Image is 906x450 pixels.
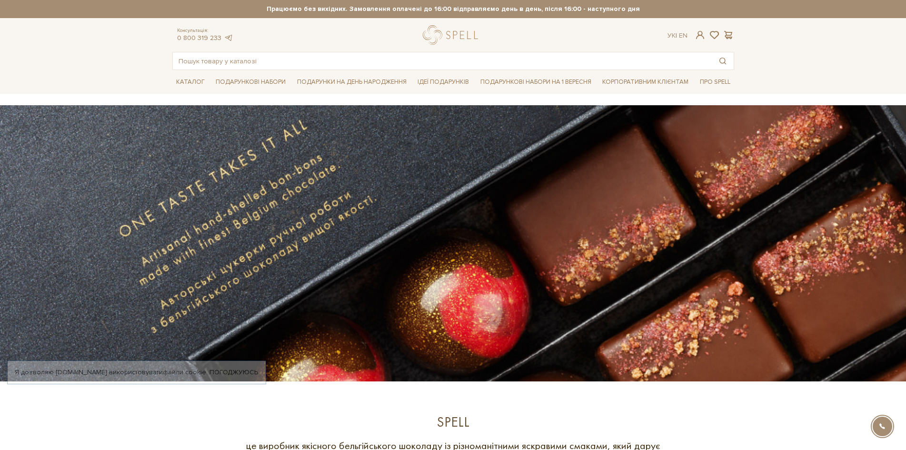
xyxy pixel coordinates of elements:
[8,368,266,377] div: Я дозволяю [DOMAIN_NAME] використовувати
[224,34,233,42] a: telegram
[598,74,692,90] a: Корпоративним клієнтам
[172,5,734,13] strong: Працюємо без вихідних. Замовлення оплачені до 16:00 відправляємо день в день, після 16:00 - насту...
[667,31,687,40] div: Ук
[477,74,595,90] a: Подарункові набори на 1 Вересня
[209,368,258,377] a: Погоджуюсь
[414,75,473,90] a: Ідеї подарунків
[177,28,233,34] span: Консультація:
[423,25,482,45] a: logo
[173,52,712,70] input: Пошук товару у каталозі
[712,52,734,70] button: Пошук товару у каталозі
[696,75,734,90] a: Про Spell
[163,368,206,376] a: файли cookie
[177,34,221,42] a: 0 800 319 233
[679,31,687,40] a: En
[293,75,410,90] a: Подарунки на День народження
[172,75,209,90] a: Каталог
[212,75,289,90] a: Подарункові набори
[234,413,672,431] div: Spell
[676,31,677,40] span: |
